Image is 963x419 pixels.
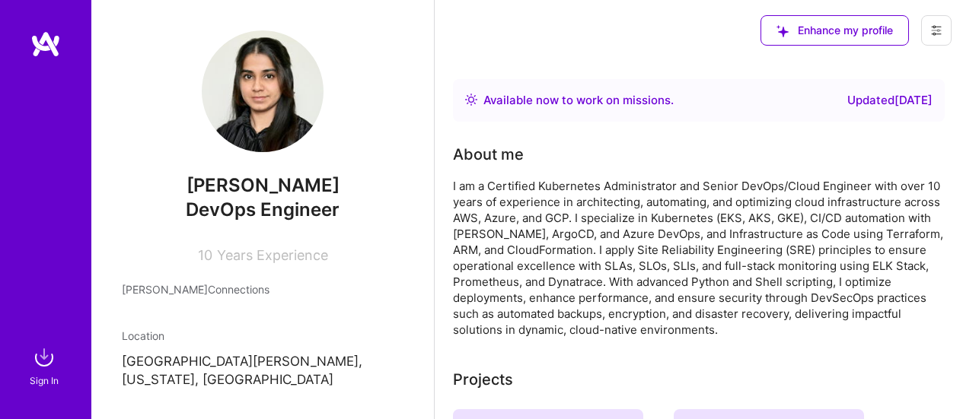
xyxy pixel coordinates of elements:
[776,25,789,37] i: icon SuggestedTeams
[29,342,59,373] img: sign in
[30,373,59,389] div: Sign In
[122,281,269,297] span: [PERSON_NAME] Connections
[186,198,340,221] span: DevOps Engineer
[453,368,513,391] div: Projects
[122,353,403,389] p: [GEOGRAPHIC_DATA][PERSON_NAME], [US_STATE], [GEOGRAPHIC_DATA]
[122,174,403,197] span: [PERSON_NAME]
[32,342,59,389] a: sign inSign In
[776,23,893,38] span: Enhance my profile
[30,30,61,58] img: logo
[198,247,212,263] span: 10
[453,178,945,338] div: I am a Certified Kubernetes Administrator and Senior DevOps/Cloud Engineer with over 10 years of ...
[847,91,933,110] div: Updated [DATE]
[217,247,328,263] span: Years Experience
[465,94,477,106] img: Availability
[202,30,324,152] img: User Avatar
[122,328,403,344] div: Location
[453,143,524,166] div: About me
[483,91,674,110] div: Available now to work on missions .
[761,15,909,46] button: Enhance my profile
